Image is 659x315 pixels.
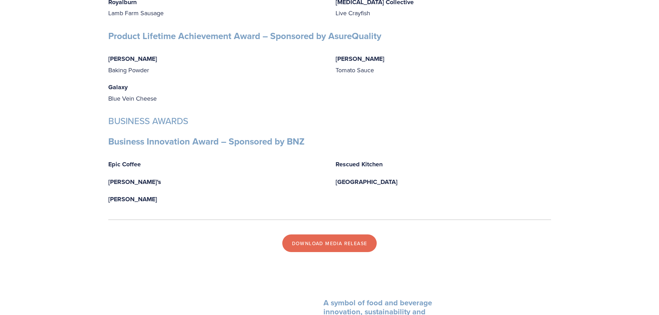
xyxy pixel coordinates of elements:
strong: Business Innovation Award – Sponsored by BNZ [108,135,304,148]
strong: [PERSON_NAME] [108,54,157,63]
strong: [GEOGRAPHIC_DATA] [336,177,397,186]
strong: Epic Coffee [108,160,141,169]
strong: [PERSON_NAME] [108,195,157,204]
strong: Galaxy [108,83,128,92]
strong: Product Lifetime Achievement Award – Sponsored by AsureQuality [108,29,381,43]
p: Baking Powder [108,53,324,75]
a: DOWNLOAD MEDIA RELEASE [282,234,377,252]
strong: [PERSON_NAME]'s [108,177,161,186]
h3: BUSINESS AWARDS [108,115,551,127]
p: Tomato Sauce [336,53,551,75]
strong: [PERSON_NAME] [336,54,384,63]
strong: Rescued Kitchen [336,160,383,169]
p: Blue Vein Cheese [108,82,324,104]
